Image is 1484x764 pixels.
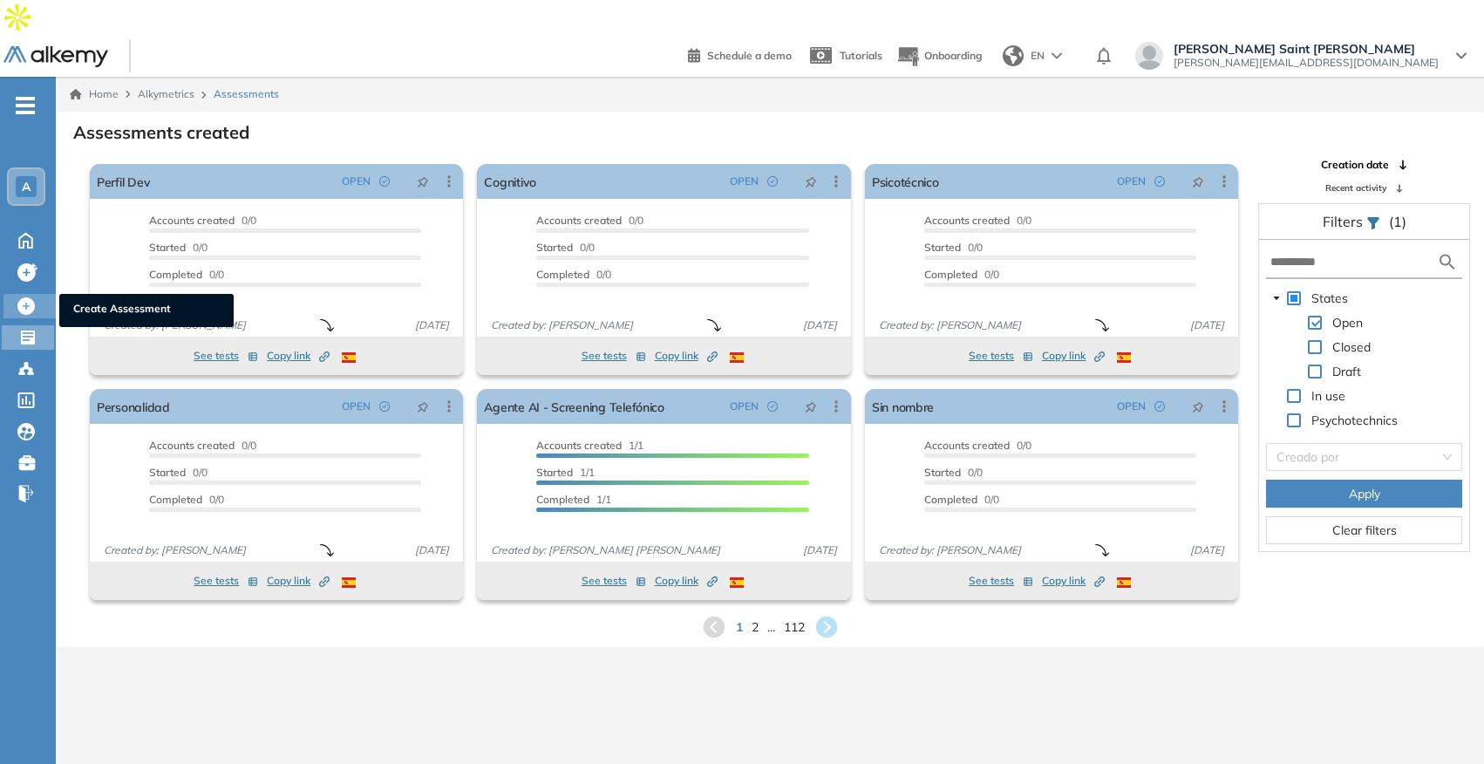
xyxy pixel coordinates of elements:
[149,241,208,254] span: 0/0
[267,570,330,591] button: Copy link
[342,577,356,588] img: ESP
[792,167,830,195] button: pushpin
[805,399,817,413] span: pushpin
[536,241,573,254] span: Started
[1183,317,1231,333] span: [DATE]
[1308,410,1401,431] span: Psychotechnics
[1117,577,1131,588] img: ESP
[1179,392,1217,420] button: pushpin
[767,176,778,187] span: check-circle
[417,399,429,413] span: pushpin
[149,268,224,281] span: 0/0
[3,46,108,68] img: Logo
[379,401,390,412] span: check-circle
[1052,52,1062,59] img: arrow
[1117,352,1131,363] img: ESP
[796,317,844,333] span: [DATE]
[1174,42,1439,56] span: [PERSON_NAME] Saint [PERSON_NAME]
[1308,288,1351,309] span: States
[730,577,744,588] img: ESP
[924,439,1010,452] span: Accounts created
[16,104,35,107] i: -
[730,352,744,363] img: ESP
[1329,361,1365,382] span: Draft
[1311,413,1398,428] span: Psychotechnics
[582,345,646,366] button: See tests
[536,214,622,227] span: Accounts created
[536,493,589,506] span: Completed
[796,542,844,558] span: [DATE]
[536,466,573,479] span: Started
[536,214,643,227] span: 0/0
[582,570,646,591] button: See tests
[70,86,119,102] a: Home
[1266,480,1462,508] button: Apply
[1266,516,1462,544] button: Clear filters
[969,570,1033,591] button: See tests
[1042,348,1105,364] span: Copy link
[730,174,759,189] span: OPEN
[730,399,759,414] span: OPEN
[1349,484,1380,503] span: Apply
[408,317,456,333] span: [DATE]
[655,573,718,589] span: Copy link
[1031,48,1045,64] span: EN
[969,345,1033,366] button: See tests
[484,164,536,199] a: Cognitivo
[536,268,611,281] span: 0/0
[1329,312,1366,333] span: Open
[149,439,235,452] span: Accounts created
[149,214,235,227] span: Accounts created
[138,87,194,100] span: Alkymetrics
[924,214,1010,227] span: Accounts created
[1154,401,1165,412] span: check-circle
[342,352,356,363] img: ESP
[1311,388,1345,404] span: In use
[924,493,999,506] span: 0/0
[97,542,253,558] span: Created by: [PERSON_NAME]
[1323,213,1366,230] span: Filters
[484,542,727,558] span: Created by: [PERSON_NAME] [PERSON_NAME]
[342,174,371,189] span: OPEN
[655,348,718,364] span: Copy link
[379,176,390,187] span: check-circle
[1179,167,1217,195] button: pushpin
[267,573,330,589] span: Copy link
[872,317,1028,333] span: Created by: [PERSON_NAME]
[924,241,961,254] span: Started
[404,392,442,420] button: pushpin
[149,466,208,479] span: 0/0
[707,49,792,62] span: Schedule a demo
[655,570,718,591] button: Copy link
[408,542,456,558] span: [DATE]
[536,466,595,479] span: 1/1
[1311,290,1348,306] span: States
[655,345,718,366] button: Copy link
[1003,45,1024,66] img: world
[1117,174,1146,189] span: OPEN
[1174,56,1439,70] span: [PERSON_NAME][EMAIL_ADDRESS][DOMAIN_NAME]
[1192,174,1204,188] span: pushpin
[536,241,595,254] span: 0/0
[1332,521,1397,540] span: Clear filters
[1272,294,1281,303] span: caret-down
[1117,399,1146,414] span: OPEN
[792,392,830,420] button: pushpin
[784,618,805,637] span: 112
[536,439,643,452] span: 1/1
[149,241,186,254] span: Started
[149,439,256,452] span: 0/0
[1329,337,1374,358] span: Closed
[872,389,934,424] a: Sin nombre
[1042,345,1105,366] button: Copy link
[1332,315,1363,331] span: Open
[840,49,882,62] span: Tutorials
[536,493,611,506] span: 1/1
[924,241,983,254] span: 0/0
[97,164,150,199] a: Perfil Dev
[73,122,249,143] h3: Assessments created
[805,174,817,188] span: pushpin
[194,345,258,366] button: See tests
[73,301,220,320] span: Create Assessment
[736,618,743,637] span: 1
